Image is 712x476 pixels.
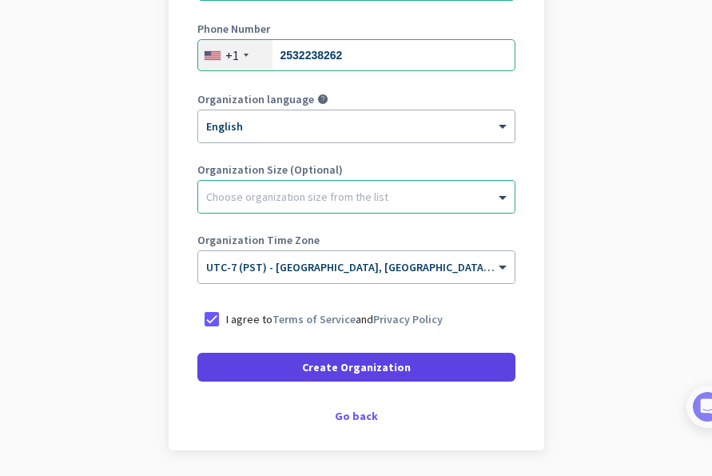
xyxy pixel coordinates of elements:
div: +1 [225,47,239,63]
a: Privacy Policy [373,312,443,326]
p: I agree to and [226,311,443,327]
i: help [317,94,328,105]
span: Create Organization [302,359,411,375]
label: Organization Size (Optional) [197,164,515,175]
button: Create Organization [197,353,515,382]
label: Organization language [197,94,314,105]
label: Organization Time Zone [197,234,515,246]
label: Phone Number [197,23,515,34]
a: Terms of Service [272,312,356,326]
input: 201-555-0123 [197,39,515,71]
div: Go back [197,410,515,422]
